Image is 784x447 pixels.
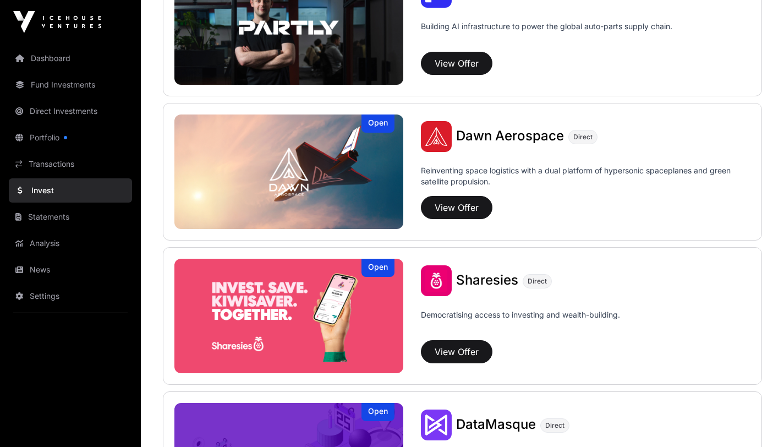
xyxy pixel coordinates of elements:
[9,46,132,70] a: Dashboard
[9,205,132,229] a: Statements
[545,421,564,430] span: Direct
[174,259,403,373] a: SharesiesOpen
[421,265,452,296] img: Sharesies
[9,99,132,123] a: Direct Investments
[9,258,132,282] a: News
[9,178,132,203] a: Invest
[456,416,536,432] span: DataMasque
[421,165,750,192] p: Reinventing space logistics with a dual platform of hypersonic spaceplanes and green satellite pr...
[421,52,492,75] button: View Offer
[174,115,403,229] a: Dawn AerospaceOpen
[456,274,518,288] a: Sharesies
[13,11,101,33] img: Icehouse Ventures Logo
[9,284,132,308] a: Settings
[361,403,394,421] div: Open
[421,121,452,152] img: Dawn Aerospace
[421,410,452,440] img: DataMasque
[9,126,132,150] a: Portfolio
[573,133,593,141] span: Direct
[9,152,132,176] a: Transactions
[421,309,620,336] p: Democratising access to investing and wealth-building.
[456,272,518,288] span: Sharesies
[456,418,536,432] a: DataMasque
[174,259,403,373] img: Sharesies
[456,128,564,144] span: Dawn Aerospace
[174,115,403,229] img: Dawn Aerospace
[421,196,492,219] button: View Offer
[361,115,394,133] div: Open
[528,277,547,286] span: Direct
[456,129,564,144] a: Dawn Aerospace
[9,231,132,255] a: Analysis
[421,21,672,47] p: Building AI infrastructure to power the global auto-parts supply chain.
[361,259,394,277] div: Open
[421,340,492,363] button: View Offer
[9,73,132,97] a: Fund Investments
